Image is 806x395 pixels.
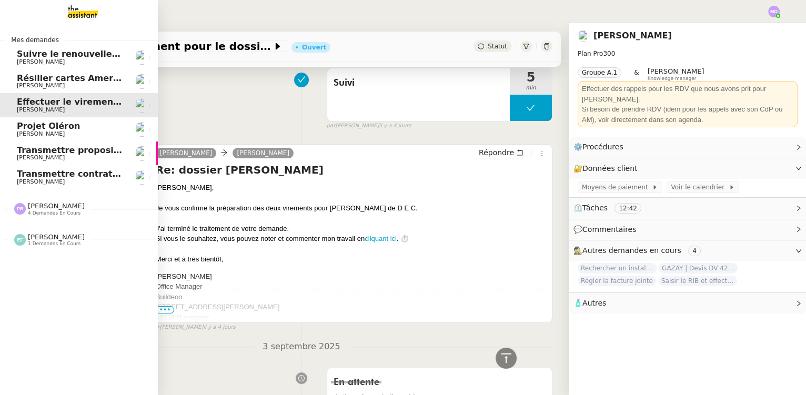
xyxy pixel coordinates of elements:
span: [PERSON_NAME] [648,67,704,75]
a: [PERSON_NAME] [233,148,294,158]
small: [PERSON_NAME] [327,121,411,130]
span: 🔐 [573,163,642,175]
span: Effectuer le virement pour le dossier [PERSON_NAME] [55,41,273,52]
span: Saisir le RIB et effectuer le règlement [658,276,737,286]
div: 🔐Données client [569,158,806,179]
nz-tag: Groupe A.1 [578,67,621,78]
span: Transmettre contrats et échéances de prêt [17,169,220,179]
span: 🧴 [573,299,606,307]
span: GAZAY | Devis DV 42 427 sèche-serviette [659,263,738,274]
span: [PERSON_NAME] [17,106,65,113]
span: Effectuer le virement pour le dossier [PERSON_NAME] [17,97,273,107]
span: [PERSON_NAME] [17,154,65,161]
div: J'ai terminé le traitement de votre demande. [156,224,548,234]
span: min [510,84,552,93]
a: cliquant ici [365,235,397,242]
span: il y a 4 jours [379,121,411,130]
span: Régler la facture jointe [578,276,656,286]
span: [PERSON_NAME] [28,233,85,241]
div: 💬Commentaires [569,219,806,240]
img: users%2F2TyHGbgGwwZcFhdWHiwf3arjzPD2%2Favatar%2F1545394186276.jpeg [135,98,149,113]
span: Moyens de paiement [582,182,652,193]
div: Je vous confirme la préparation des deux virements pour [PERSON_NAME] de D E C. [156,203,548,214]
div: ⚙️Procédures [569,137,806,157]
div: Si vous le souhaitez, vous pouvez noter et commenter mon travail en . ⏱️ [156,234,548,244]
span: [PERSON_NAME] [17,58,65,65]
span: Mes demandes [5,35,65,45]
span: [PERSON_NAME] [17,178,65,185]
span: Autres demandes en cours [582,246,681,255]
img: users%2F2TyHGbgGwwZcFhdWHiwf3arjzPD2%2Favatar%2F1545394186276.jpeg [578,30,589,42]
span: il y a 4 jours [203,323,235,332]
img: users%2FfjlNmCTkLiVoA3HQjY3GA5JXGxb2%2Favatar%2Fstarofservice_97480retdsc0392.png [135,170,149,185]
span: ••• [156,306,175,313]
span: 🕵️ [573,246,705,255]
span: 💬 [573,225,641,234]
span: Suivi [334,75,503,91]
span: 1 demandes en cours [28,241,80,247]
span: ⚙️ [573,141,628,153]
span: [PERSON_NAME] [17,82,65,89]
div: ⏲️Tâches 12:42 [569,198,806,218]
span: Résilier cartes American Express [17,73,173,83]
img: svg [768,6,780,17]
span: Plan Pro [578,50,603,57]
span: 5 [510,71,552,84]
h4: Re: dossier [PERSON_NAME] [156,163,548,177]
div: Ouvert [302,44,326,50]
span: Knowledge manager [648,76,697,82]
div: Si besoin de prendre RDV (idem pour les appels avec son CdP ou AM), voir directement dans son age... [582,104,793,125]
span: Rechercher un installateur de porte blindée [578,263,657,274]
img: svg [14,234,26,246]
app-user-label: Knowledge manager [648,67,704,81]
span: & [634,67,639,81]
span: [PERSON_NAME] [28,202,85,210]
span: Répondre [479,147,514,158]
div: [STREET_ADDRESS][PERSON_NAME] [156,302,548,312]
span: Données client [582,164,638,173]
div: Merci et à très bientôt, [156,254,548,265]
span: Procédures [582,143,623,151]
small: [PERSON_NAME] [151,323,236,332]
div: [PERSON_NAME]﻿, [156,183,548,193]
span: par [327,121,336,130]
span: Statut [488,43,507,50]
span: Transmettre proposition commerciale pour astreinte [PERSON_NAME] [17,145,348,155]
nz-tag: 4 [688,246,701,256]
img: users%2FgeBNsgrICCWBxRbiuqfStKJvnT43%2Favatar%2F643e594d886881602413a30f_1666712378186.jpeg [135,74,149,89]
span: Projet Oléron [17,121,80,131]
a: [PERSON_NAME] [593,31,672,40]
nz-tag: 12:42 [614,203,641,214]
span: [PERSON_NAME] [17,130,65,137]
span: Suivre le renouvellement produit Trimble [17,49,213,59]
img: users%2FfjlNmCTkLiVoA3HQjY3GA5JXGxb2%2Favatar%2Fstarofservice_97480retdsc0392.png [135,50,149,65]
div: 🧴Autres [569,293,806,313]
div: 🕵️Autres demandes en cours 4 [569,240,806,261]
div: Office Manager [156,281,548,292]
span: Commentaires [582,225,636,234]
span: Autres [582,299,606,307]
span: ⏲️ [573,204,650,212]
span: 4 demandes en cours [28,210,80,216]
span: Tâches [582,204,608,212]
div: [PERSON_NAME] [156,271,548,282]
span: En attente [334,378,379,387]
a: [PERSON_NAME] [156,148,217,158]
span: 300 [603,50,615,57]
span: 3 septembre 2025 [254,340,348,354]
img: users%2FfjlNmCTkLiVoA3HQjY3GA5JXGxb2%2Favatar%2Fstarofservice_97480retdsc0392.png [135,122,149,137]
button: Répondre [475,147,527,158]
div: Effectuer des rappels pour les RDV que nous avons prit pour [PERSON_NAME]. [582,84,793,104]
img: svg [14,203,26,215]
img: users%2FSg6jQljroSUGpSfKFUOPmUmNaZ23%2Favatar%2FUntitled.png [135,146,149,161]
span: Voir le calendrier [671,182,728,193]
